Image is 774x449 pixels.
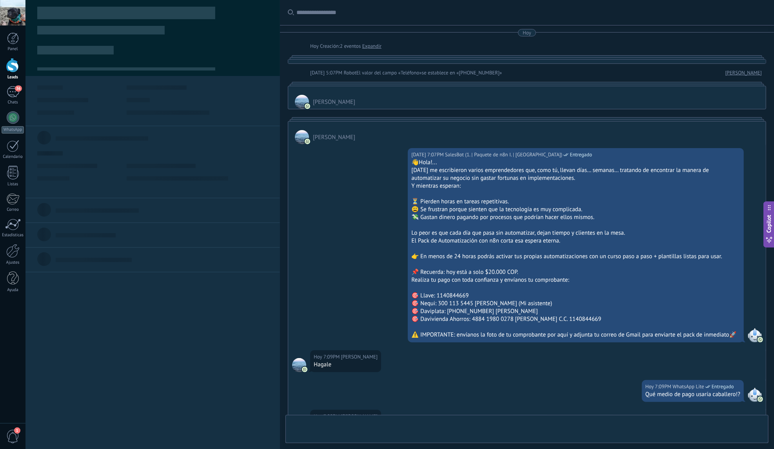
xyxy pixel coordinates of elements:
[411,198,740,206] div: ⏳ Pierden horas en tareas repetitivas.
[295,130,309,144] span: Ricardo Gomez
[314,413,341,420] div: Hoy 7:09PM
[411,167,740,182] div: [DATE] me escribieron varios emprendedores que, como tú, llevan días… semanas… tratando de encont...
[411,253,740,261] div: 👉 En menos de 24 horas podrás activar tus propias automatizaciones con un curso paso a paso + pla...
[411,268,740,276] div: 📌 Recuerda: hoy está a solo $20.000 COP.
[314,353,341,361] div: Hoy 7:09PM
[765,215,773,233] span: Copilot
[411,182,740,190] div: Y mientras esperan:
[672,383,704,391] span: WhatsApp Lite
[305,139,310,144] img: com.amocrm.amocrmwa.svg
[341,413,378,420] span: Ricardo Gomez
[411,300,740,308] div: 🎯 Nequi: 300 113 5445 [PERSON_NAME] (Mi asistente)
[15,85,22,92] span: 36
[341,353,378,361] span: Ricardo Gomez
[411,292,740,300] div: 🎯 Llave: 1140844669
[411,151,445,159] div: [DATE] 7:07PM
[292,358,306,372] span: Ricardo Gomez
[362,42,382,50] a: Expandir
[2,207,24,212] div: Correo
[2,233,24,238] div: Estadísticas
[411,229,740,237] div: Lo peor es que cada día que pasa sin automatizar, dejan tiempo y clientes en la mesa.
[411,276,740,284] div: Realiza tu pago con toda confianza y envíanos tu comprobante:
[2,126,24,134] div: WhatsApp
[725,69,762,77] a: [PERSON_NAME]
[343,69,356,76] span: Robot
[2,182,24,187] div: Listas
[295,95,309,109] span: Ricardo Gomez
[445,151,563,159] span: SalesBot (1. | Paquete de n8n I. | Bienvenida)
[758,337,763,342] img: com.amocrm.amocrmwa.svg
[645,383,673,391] div: Hoy 7:09PM
[748,388,762,402] span: WhatsApp Lite
[314,361,378,369] div: Hagale
[411,315,740,323] div: 🎯 Davivienda Ahorros: 4884 1980 0278 [PERSON_NAME] C.C. 1140844669
[305,103,310,109] img: com.amocrm.amocrmwa.svg
[2,47,24,52] div: Panel
[356,69,422,77] span: El valor del campo «Teléfono»
[748,328,762,342] span: SalesBot
[14,427,20,434] span: 1
[422,69,502,77] span: se establece en «[PHONE_NUMBER]»
[758,396,763,402] img: com.amocrm.amocrmwa.svg
[2,75,24,80] div: Leads
[411,308,740,315] div: 🎯 Daviplata: [PHONE_NUMBER] [PERSON_NAME]
[712,383,734,391] span: Entregado
[310,42,320,50] div: Hoy
[313,98,355,106] span: Ricardo Gomez
[310,42,382,50] div: Creación:
[2,288,24,293] div: Ayuda
[310,69,343,77] div: [DATE] 5:07PM
[411,331,740,339] div: ⚠️ IMPORTANTE: envíanos la foto de tu comprobante por aquí y adjunta tu correo de Gmail para envi...
[2,154,24,159] div: Calendario
[340,42,361,50] span: 2 eventos
[302,367,307,372] img: com.amocrm.amocrmwa.svg
[645,391,740,398] div: Qué medio de pago usaría caballero!?
[411,206,740,214] div: 😩 Se frustran porque sienten que la tecnología es muy complicada.
[313,134,355,141] span: Ricardo Gomez
[523,29,531,36] div: Hoy
[411,237,740,245] div: El Pack de Automatización con n8n corta esa espera eterna.
[2,100,24,105] div: Chats
[411,159,740,167] div: 👋Hola!...
[570,151,592,159] span: Entregado
[2,260,24,265] div: Ajustes
[411,214,740,221] div: 💸 Gastan dinero pagando por procesos que podrían hacer ellos mismos.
